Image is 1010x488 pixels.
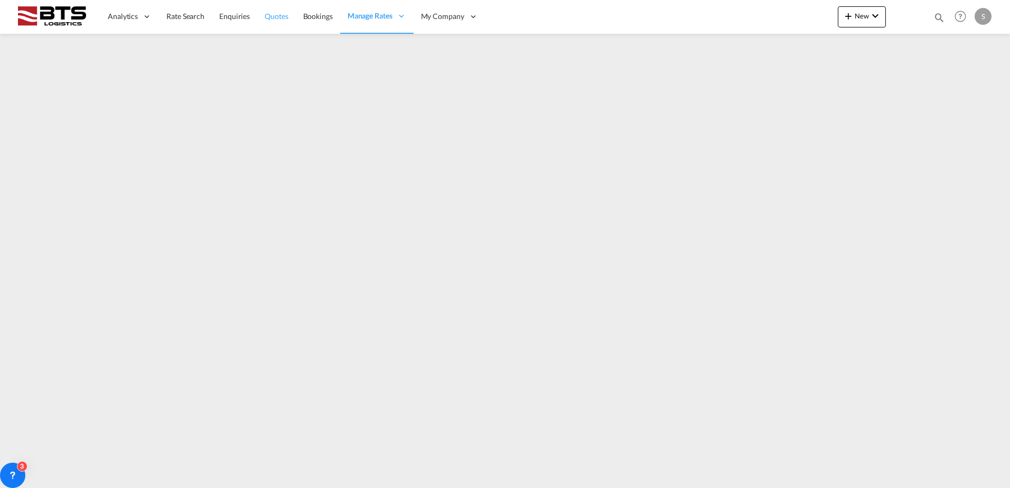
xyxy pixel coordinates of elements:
[951,7,975,26] div: Help
[303,12,333,21] span: Bookings
[219,12,250,21] span: Enquiries
[951,7,969,25] span: Help
[975,8,992,25] div: S
[933,12,945,23] md-icon: icon-magnify
[842,12,882,20] span: New
[869,10,882,22] md-icon: icon-chevron-down
[265,12,288,21] span: Quotes
[108,11,138,22] span: Analytics
[166,12,204,21] span: Rate Search
[348,11,392,21] span: Manage Rates
[838,6,886,27] button: icon-plus 400-fgNewicon-chevron-down
[933,12,945,27] div: icon-magnify
[16,5,87,29] img: cdcc71d0be7811ed9adfbf939d2aa0e8.png
[842,10,855,22] md-icon: icon-plus 400-fg
[421,11,464,22] span: My Company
